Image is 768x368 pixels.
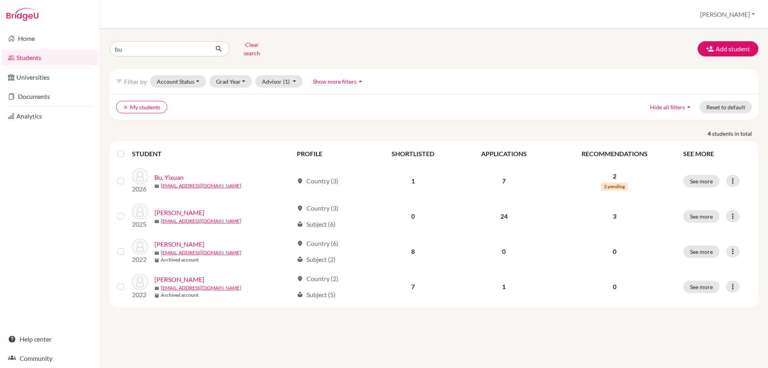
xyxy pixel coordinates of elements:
[297,256,303,263] span: local_library
[150,75,206,88] button: Account Status
[700,101,752,113] button: Reset to default
[306,75,371,88] button: Show more filtersarrow_drop_up
[132,255,148,264] p: 2022
[369,144,457,163] th: SHORTLISTED
[556,247,674,256] p: 0
[369,269,457,304] td: 7
[132,239,148,255] img: Burrell, Kaitlyn
[457,269,550,304] td: 1
[643,101,700,113] button: Hide all filtersarrow_drop_up
[2,88,98,105] a: Documents
[6,8,38,21] img: Bridge-U
[154,258,159,263] span: inventory_2
[696,7,758,22] button: [PERSON_NAME]
[132,290,148,300] p: 2022
[708,129,712,138] strong: 4
[457,144,550,163] th: APPLICATIONS
[116,78,122,84] i: filter_list
[683,175,720,187] button: See more
[161,182,241,189] a: [EMAIL_ADDRESS][DOMAIN_NAME]
[154,286,159,291] span: mail
[601,183,628,191] span: 2 pending
[297,239,338,248] div: Country (6)
[154,173,184,182] a: Bu, Yixuan
[356,77,364,85] i: arrow_drop_up
[292,144,369,163] th: PROFILE
[297,205,303,211] span: location_on
[457,234,550,269] td: 0
[161,217,241,225] a: [EMAIL_ADDRESS][DOMAIN_NAME]
[154,251,159,255] span: mail
[369,234,457,269] td: 8
[457,199,550,234] td: 24
[110,41,209,56] input: Find student by name...
[209,75,252,88] button: Grad Year
[297,221,303,227] span: local_library
[2,69,98,85] a: Universities
[116,101,167,113] button: clearMy students
[551,144,678,163] th: RECOMMENDATIONS
[683,210,720,223] button: See more
[2,108,98,124] a: Analytics
[154,275,204,284] a: [PERSON_NAME]
[698,41,758,56] button: Add student
[712,129,758,138] span: students in total
[457,163,550,199] td: 7
[297,240,303,247] span: location_on
[297,292,303,298] span: local_library
[683,281,720,293] button: See more
[297,176,338,186] div: Country (3)
[161,292,199,299] b: Archived account
[154,293,159,298] span: inventory_2
[297,203,338,213] div: Country (3)
[255,75,303,88] button: Advisor(1)
[132,168,148,184] img: Bu, Yixuan
[297,274,338,284] div: Country (2)
[161,249,241,256] a: [EMAIL_ADDRESS][DOMAIN_NAME]
[369,163,457,199] td: 1
[556,171,674,181] p: 2
[650,104,685,111] span: Hide all filters
[154,239,204,249] a: [PERSON_NAME]
[132,274,148,290] img: Busuttil, Owen
[683,245,720,258] button: See more
[297,290,336,300] div: Subject (5)
[556,282,674,292] p: 0
[297,219,336,229] div: Subject (6)
[685,103,693,111] i: arrow_drop_up
[369,199,457,234] td: 0
[154,219,159,224] span: mail
[132,184,148,194] p: 2026
[313,78,356,85] span: Show more filters
[161,256,199,263] b: Archived account
[2,30,98,46] a: Home
[230,38,274,59] button: Clear search
[123,105,128,110] i: clear
[124,78,147,85] span: Filter by
[283,78,290,85] span: (1)
[2,350,98,366] a: Community
[132,219,148,229] p: 2025
[297,275,303,282] span: location_on
[132,203,148,219] img: Bucha, Prerit
[161,284,241,292] a: [EMAIL_ADDRESS][DOMAIN_NAME]
[556,211,674,221] p: 3
[154,208,204,217] a: [PERSON_NAME]
[297,255,336,264] div: Subject (2)
[2,331,98,347] a: Help center
[154,184,159,189] span: mail
[678,144,755,163] th: SEE MORE
[2,50,98,66] a: Students
[297,178,303,184] span: location_on
[132,144,292,163] th: STUDENT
